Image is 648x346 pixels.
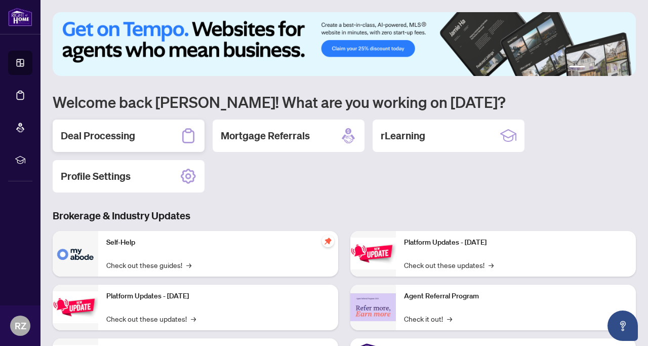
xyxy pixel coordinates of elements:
img: logo [8,8,32,26]
button: 5 [614,66,618,70]
h2: Deal Processing [61,129,135,143]
p: Self-Help [106,237,330,248]
img: Slide 0 [53,12,636,76]
a: Check it out!→ [404,313,452,324]
button: 3 [597,66,601,70]
h2: Mortgage Referrals [221,129,310,143]
button: 4 [605,66,610,70]
img: Agent Referral Program [350,293,396,321]
span: RZ [15,319,26,333]
button: 1 [569,66,585,70]
a: Check out these updates!→ [404,259,494,271]
p: Platform Updates - [DATE] [404,237,628,248]
img: Platform Updates - June 23, 2025 [350,238,396,270]
button: 6 [622,66,626,70]
span: pushpin [322,235,334,247]
p: Platform Updates - [DATE] [106,291,330,302]
h2: rLearning [381,129,425,143]
a: Check out these updates!→ [106,313,196,324]
span: → [186,259,191,271]
span: → [191,313,196,324]
span: → [489,259,494,271]
img: Self-Help [53,231,98,277]
h1: Welcome back [PERSON_NAME]! What are you working on [DATE]? [53,92,636,111]
a: Check out these guides!→ [106,259,191,271]
h3: Brokerage & Industry Updates [53,209,636,223]
p: Agent Referral Program [404,291,628,302]
img: Platform Updates - September 16, 2025 [53,291,98,323]
button: 2 [589,66,593,70]
h2: Profile Settings [61,169,131,183]
button: Open asap [607,311,638,341]
span: → [447,313,452,324]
